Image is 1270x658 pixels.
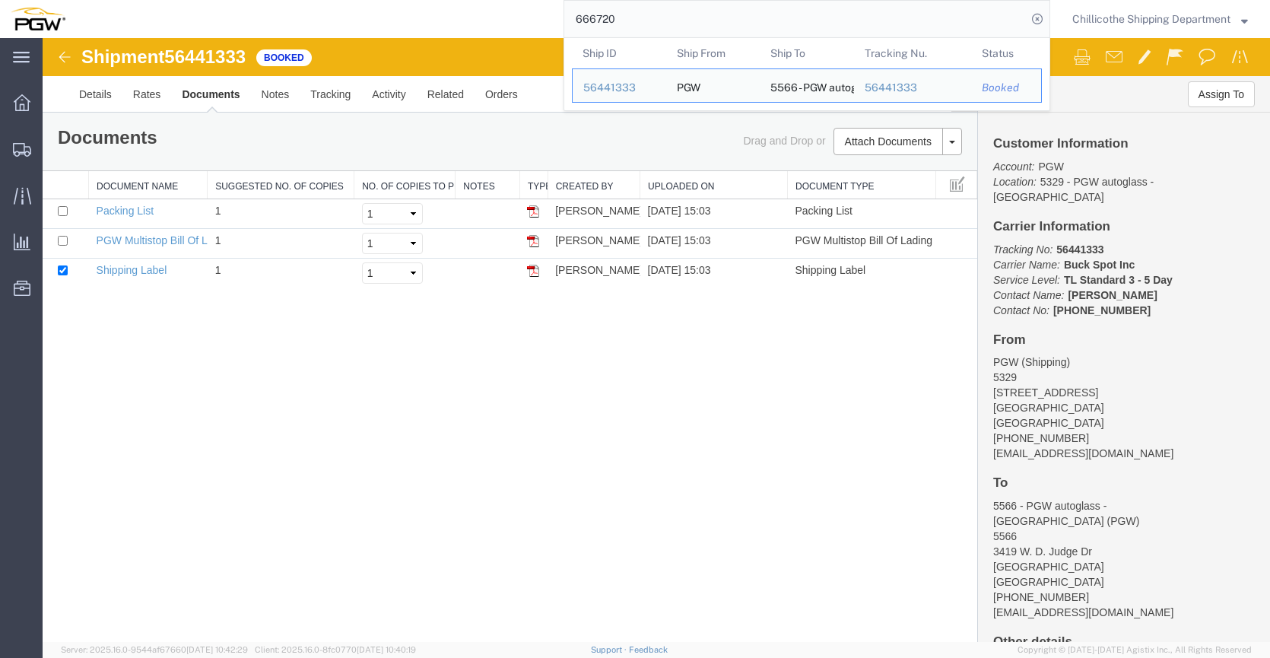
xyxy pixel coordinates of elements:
address: 5566 - PGW autoglass - [GEOGRAPHIC_DATA] (PGW) 5566 3419 W. D. Judge Dr [GEOGRAPHIC_DATA] [PHONE_... [951,460,1212,582]
button: Attach Documents [791,90,900,117]
h4: To [951,438,1212,453]
img: pdf.gif [484,227,497,239]
a: Activity [319,38,373,75]
img: pdf.gif [484,197,497,209]
p: 5329 - PGW autoglass - [GEOGRAPHIC_DATA] [951,121,1212,167]
a: Notes [208,38,258,75]
h4: Carrier Information [951,182,1212,196]
b: Buck Spot Inc [1021,221,1092,233]
b: [PERSON_NAME] [1025,251,1114,263]
img: pdf.gif [484,167,497,180]
span: [GEOGRAPHIC_DATA] [951,379,1062,391]
td: [DATE] 15:03 [598,161,745,191]
td: 1 [165,221,312,250]
th: Notes: activate to sort column ascending [413,133,478,161]
th: Ship From [666,38,760,68]
h4: Other details [951,597,1212,612]
div: 5566 - PGW autoglass - Orlando [770,69,843,102]
td: [DATE] 15:03 [598,191,745,221]
a: Shipping Label [54,226,125,238]
span: [DATE] 10:42:29 [186,645,248,654]
h4: Customer Information [951,99,1212,113]
button: Manage table columns [901,133,929,161]
i: Tracking No: [951,205,1010,218]
a: Orders [432,38,486,75]
td: [PERSON_NAME] [505,191,597,221]
address: PGW (Shipping) 5329 [STREET_ADDRESS] [GEOGRAPHIC_DATA] [PHONE_NUMBER] [EMAIL_ADDRESS][DOMAIN_NAME] [951,316,1212,423]
th: Document Name: activate to sort column ascending [46,133,165,161]
th: Status [971,38,1042,68]
a: Feedback [629,645,668,654]
th: Ship To [760,38,854,68]
i: Account: [951,122,992,135]
span: Client: 2025.16.0-8fc0770 [255,645,416,654]
td: Shipping Label [745,221,894,250]
span: [GEOGRAPHIC_DATA] [951,538,1062,550]
td: PGW Multistop Bill Of Lading [745,191,894,221]
b: TL Standard 3 - 5 Day [1021,236,1130,248]
td: [PERSON_NAME] [505,221,597,250]
div: 56441333 [583,80,656,96]
i: Service Level: [951,236,1018,248]
th: Uploaded On: activate to sort column ascending [598,133,745,161]
td: [DATE] 15:03 [598,221,745,250]
a: Tracking [257,38,319,75]
th: Created by: activate to sort column ascending [505,133,597,161]
div: Booked [982,80,1030,96]
iframe: FS Legacy Container [43,38,1270,642]
i: Location: [951,138,994,150]
a: Related [374,38,432,75]
span: Drag and Drop or [700,97,783,109]
th: No. of Copies to Print: activate to sort column ascending [312,133,413,161]
h4: From [951,295,1212,310]
td: Packing List [745,161,894,191]
span: [DATE] 10:40:19 [357,645,416,654]
span: Chillicothe Shipping Department [1072,11,1230,27]
b: [PHONE_NUMBER] [1011,266,1108,278]
i: Contact No: [951,266,1007,278]
th: Tracking Nu. [854,38,972,68]
th: Suggested No. of Copies: activate to sort column ascending [165,133,312,161]
a: Support [591,645,629,654]
th: Ship ID [572,38,666,68]
button: Assign To [1145,43,1212,69]
span: PGW [995,122,1021,135]
i: Carrier Name: [951,221,1018,233]
span: Copyright © [DATE]-[DATE] Agistix Inc., All Rights Reserved [1018,644,1252,656]
a: Documents [129,38,208,75]
a: Rates [80,38,129,75]
table: Search Results [572,38,1049,110]
h1: Documents [15,90,115,110]
td: 1 [165,191,312,221]
img: logo [11,8,65,30]
div: 56441333 [865,80,961,96]
b: 56441333 [1014,205,1061,218]
a: Packing List [54,167,111,179]
div: PGW [677,69,700,102]
td: 1 [165,161,312,191]
button: Chillicothe Shipping Department [1072,10,1249,28]
input: Search for shipment number, reference number [564,1,1027,37]
a: PGW Multistop Bill Of Lading [54,196,192,208]
span: Server: 2025.16.0-9544af67660 [61,645,248,654]
th: Document Type: activate to sort column ascending [745,133,894,161]
td: [PERSON_NAME] [505,161,597,191]
i: Contact Name: [951,251,1021,263]
th: Type: activate to sort column ascending [477,133,505,161]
